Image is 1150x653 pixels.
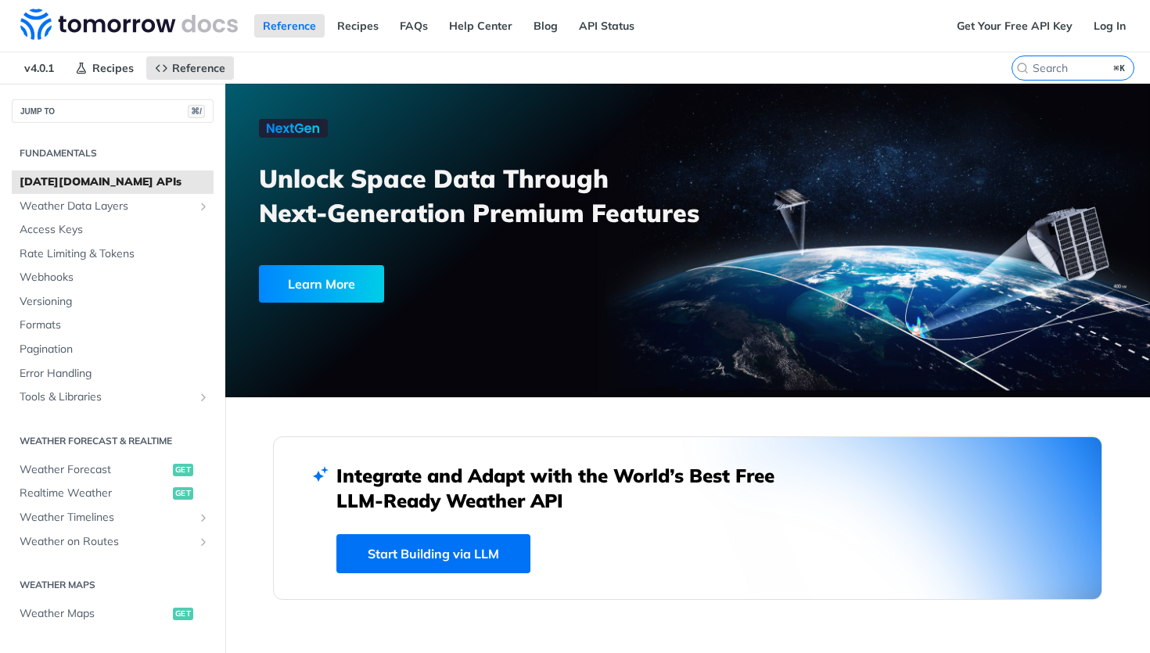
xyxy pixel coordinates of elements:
h2: Weather Forecast & realtime [12,434,214,448]
h2: Fundamentals [12,146,214,160]
a: Versioning [12,290,214,314]
img: NextGen [259,119,328,138]
a: Reference [146,56,234,80]
a: Weather Forecastget [12,458,214,482]
span: [DATE][DOMAIN_NAME] APIs [20,174,210,190]
a: Weather TimelinesShow subpages for Weather Timelines [12,506,214,529]
span: Pagination [20,342,210,357]
span: Error Handling [20,366,210,382]
kbd: ⌘K [1110,60,1130,76]
a: Learn More [259,265,616,303]
span: Tools & Libraries [20,389,193,405]
span: Realtime Weather [20,486,169,501]
button: Show subpages for Weather Data Layers [197,200,210,213]
a: Webhooks [12,266,214,289]
a: Weather Mapsget [12,602,214,626]
span: Weather on Routes [20,534,193,550]
a: Formats [12,314,214,337]
a: Tools & LibrariesShow subpages for Tools & Libraries [12,386,214,409]
button: Show subpages for Weather Timelines [197,511,210,524]
span: get [173,487,193,500]
span: Formats [20,318,210,333]
a: Recipes [329,14,387,38]
a: Pagination [12,338,214,361]
a: Blog [525,14,566,38]
a: Access Keys [12,218,214,242]
a: Error Handling [12,362,214,386]
span: Weather Timelines [20,510,193,526]
span: Weather Forecast [20,462,169,478]
button: JUMP TO⌘/ [12,99,214,123]
a: FAQs [391,14,437,38]
button: Show subpages for Tools & Libraries [197,391,210,404]
span: Recipes [92,61,134,75]
span: get [173,464,193,476]
a: Help Center [440,14,521,38]
span: v4.0.1 [16,56,63,80]
span: get [173,608,193,620]
span: Rate Limiting & Tokens [20,246,210,262]
a: Start Building via LLM [336,534,530,573]
span: Versioning [20,294,210,310]
a: Rate Limiting & Tokens [12,242,214,266]
svg: Search [1016,62,1029,74]
span: ⌘/ [188,105,205,118]
a: Reference [254,14,325,38]
a: Weather on RoutesShow subpages for Weather on Routes [12,530,214,554]
a: Recipes [66,56,142,80]
a: [DATE][DOMAIN_NAME] APIs [12,170,214,194]
a: Get Your Free API Key [948,14,1081,38]
span: Weather Maps [20,606,169,622]
h2: Integrate and Adapt with the World’s Best Free LLM-Ready Weather API [336,463,798,513]
a: Weather Data LayersShow subpages for Weather Data Layers [12,195,214,218]
button: Show subpages for Weather on Routes [197,536,210,548]
a: Realtime Weatherget [12,482,214,505]
h3: Unlock Space Data Through Next-Generation Premium Features [259,161,705,230]
span: Weather Data Layers [20,199,193,214]
h2: Weather Maps [12,578,214,592]
a: Log In [1085,14,1134,38]
div: Learn More [259,265,384,303]
span: Access Keys [20,222,210,238]
span: Reference [172,61,225,75]
span: Webhooks [20,270,210,285]
img: Tomorrow.io Weather API Docs [20,9,238,40]
a: API Status [570,14,643,38]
